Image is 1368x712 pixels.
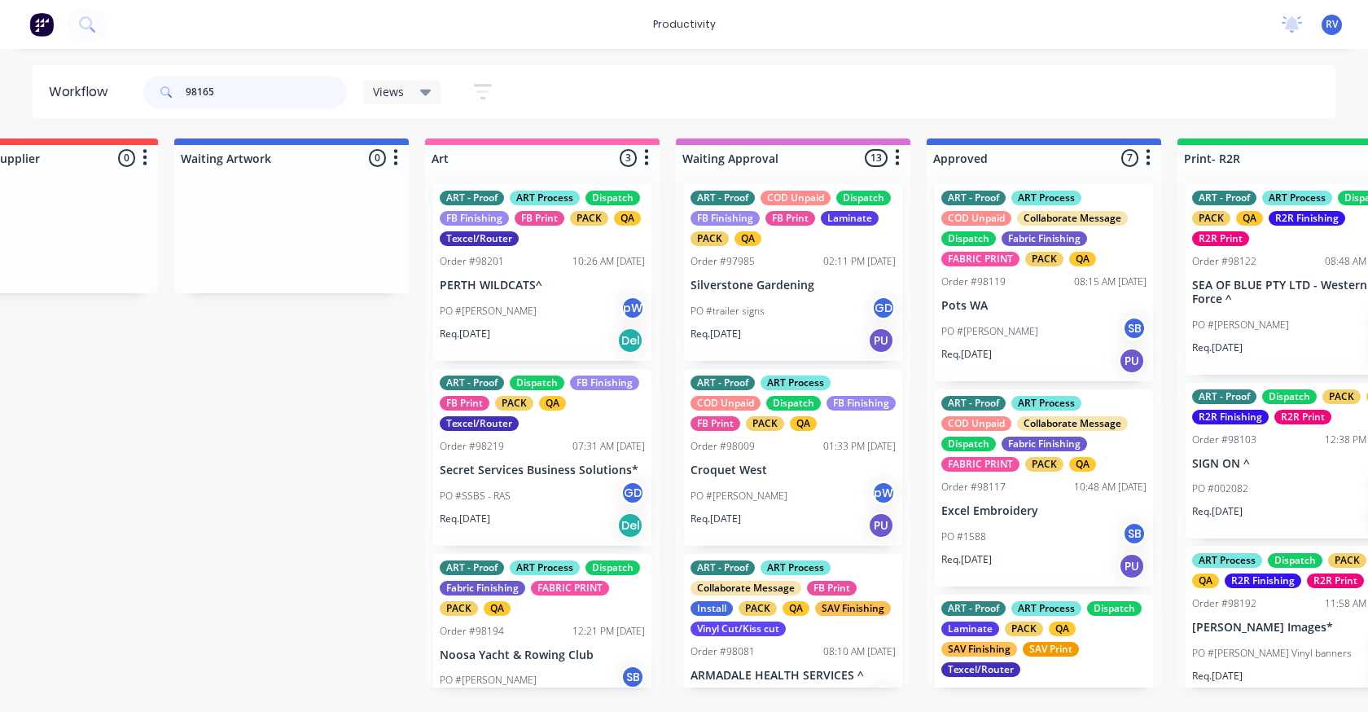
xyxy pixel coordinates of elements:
div: PACK [1025,457,1063,472]
div: Fabric Finishing [440,581,525,596]
div: R2R Finishing [1269,211,1345,226]
div: Laminate [821,211,879,226]
div: Texcel/Router [440,416,519,431]
div: Dispatch [836,191,891,205]
div: ART - Proof [440,560,504,575]
p: ARMADALE HEALTH SERVICES ^ [691,669,896,683]
div: Order #98119 [941,275,1006,289]
div: QA [1069,252,1096,266]
div: Dispatch [1268,553,1322,568]
p: Croquet West [691,464,896,477]
div: ART - Proof [691,560,755,575]
div: FB Finishing [440,211,509,226]
div: SB [620,665,645,689]
p: PO #[PERSON_NAME] [440,673,537,688]
p: PO #trailer signs [691,304,765,319]
div: ART - ProofART ProcessCOD UnpaidDispatchFB FinishingFB PrintPACKQAOrder #9800901:33 PM [DATE]Croq... [684,369,902,546]
div: ART - ProofCOD UnpaidDispatchFB FinishingFB PrintLaminatePACKQAOrder #9798502:11 PM [DATE]Silvers... [684,184,902,361]
p: PO #SSBS - RAS [440,489,511,503]
div: PACK [1322,389,1361,404]
div: 10:26 AM [DATE] [572,254,645,269]
div: QA [539,396,566,411]
p: PO #[PERSON_NAME] [941,324,1038,339]
div: pW [871,481,896,505]
div: Dispatch [941,437,996,451]
div: Order #98009 [691,439,755,454]
div: ART Process [1011,601,1081,616]
div: Order #98122 [1192,254,1256,269]
div: FB Finishing [570,376,639,390]
div: 08:10 AM [DATE] [823,644,896,659]
div: QA [734,231,761,246]
div: PACK [746,416,784,431]
div: ART - ProofART ProcessDispatchFB FinishingFB PrintPACKQATexcel/RouterOrder #9820110:26 AM [DATE]P... [433,184,651,361]
div: Fabric Finishing [1002,437,1087,451]
div: QA [1069,457,1096,472]
div: FB Finishing [826,396,896,411]
div: Dispatch [585,191,640,205]
div: QA [484,601,511,616]
div: ART Process [510,191,580,205]
div: QA [1192,574,1219,588]
div: Laminate [941,622,999,636]
div: ART - Proof [440,191,504,205]
div: 07:31 AM [DATE] [572,439,645,454]
p: Req. [DATE] [1192,504,1243,519]
div: R2R Print [1274,410,1331,424]
div: ART Process [1192,553,1262,568]
div: ART - ProofDispatchFB FinishingFB PrintPACKQATexcel/RouterOrder #9821907:31 AM [DATE]Secret Servi... [433,369,651,546]
div: SB [1122,316,1147,341]
p: Req. [DATE] [691,327,741,341]
div: QA [614,211,641,226]
div: Order #98103 [1192,433,1256,447]
div: Order #98081 [691,644,755,659]
div: QA [1049,622,1076,636]
p: Req. [DATE] [691,512,741,526]
div: FABRIC PRINT [941,252,1019,266]
div: COD Unpaid [941,211,1011,226]
p: PO #[PERSON_NAME] Vinyl banners [1192,646,1352,661]
div: ART - Proof [691,376,755,390]
div: Install [691,601,733,616]
div: SAV Print [1023,642,1079,657]
div: productivity [645,12,724,37]
div: Collaborate Message [1017,416,1128,431]
div: PU [868,512,894,538]
input: Search for orders... [186,76,347,108]
div: ART - Proof [941,191,1006,205]
div: Vinyl Cut/Kiss cut [691,622,786,636]
div: ART Process [1262,191,1332,205]
div: Order #98194 [440,624,504,639]
div: Workflow [49,82,116,102]
div: 01:33 PM [DATE] [823,439,896,454]
div: ART Process [761,376,831,390]
div: 10:48 AM [DATE] [1074,480,1147,494]
div: ART Process [1011,396,1081,411]
div: SB [871,685,896,710]
div: ART - Proof [941,601,1006,616]
div: FB Print [765,211,815,226]
div: R2R Finishing [1225,574,1301,588]
div: Dispatch [1262,389,1317,404]
div: Texcel/Router [440,231,519,246]
div: Collaborate Message [691,581,801,596]
span: Views [373,83,404,100]
div: QA [783,601,809,616]
img: Factory [29,12,54,37]
p: Req. [DATE] [1192,341,1243,355]
div: Collaborate Message [1017,211,1128,226]
p: Excel Embroidery [941,504,1147,518]
div: 12:21 PM [DATE] [572,624,645,639]
div: Del [617,327,643,354]
div: ART - ProofART ProcessCOD UnpaidCollaborate MessageDispatchFabric FinishingFABRIC PRINTPACKQAOrde... [935,389,1153,587]
div: Dispatch [766,396,821,411]
div: Order #98201 [440,254,504,269]
div: pW [620,296,645,320]
div: ART Process [761,560,831,575]
div: FB Print [691,416,740,431]
div: QA [1236,211,1263,226]
div: PACK [691,231,729,246]
div: Dispatch [1087,601,1142,616]
div: Order #97985 [691,254,755,269]
p: Req. [DATE] [941,552,992,567]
